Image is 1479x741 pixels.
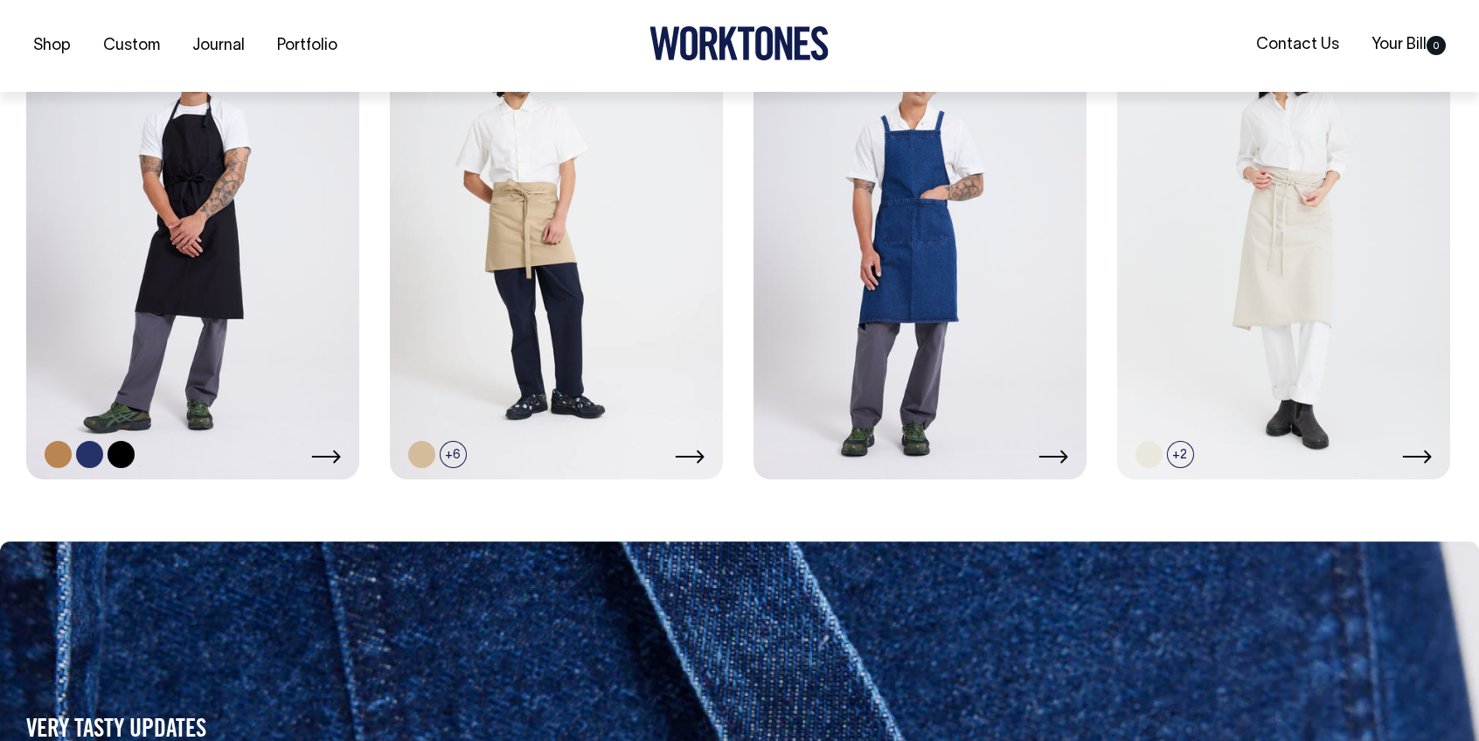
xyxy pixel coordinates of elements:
[440,441,467,468] span: +6
[26,31,78,60] a: Shop
[185,31,252,60] a: Journal
[1427,36,1446,55] span: 0
[270,31,344,60] a: Portfolio
[1249,31,1346,59] a: Contact Us
[1364,31,1453,59] a: Your Bill0
[96,31,167,60] a: Custom
[1167,441,1194,468] span: +2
